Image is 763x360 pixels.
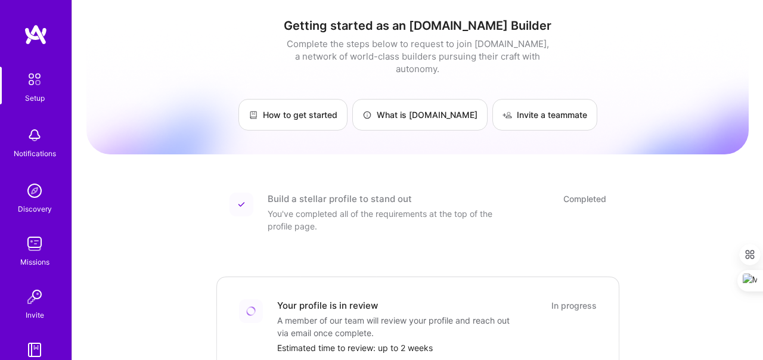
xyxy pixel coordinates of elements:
img: What is A.Team [362,110,372,120]
div: Completed [563,193,606,205]
img: Invite [23,285,46,309]
img: logo [24,24,48,45]
div: You've completed all of the requirements at the top of the profile page. [268,207,506,232]
a: What is [DOMAIN_NAME] [352,99,488,131]
div: Invite [26,309,44,321]
div: Notifications [14,147,56,160]
h1: Getting started as an [DOMAIN_NAME] Builder [86,18,749,33]
img: Invite a teammate [503,110,512,120]
div: Estimated time to review: up to 2 weeks [277,342,597,354]
div: Missions [20,256,49,268]
div: In progress [551,299,597,312]
div: A member of our team will review your profile and reach out via email once complete. [277,314,516,339]
a: How to get started [238,99,348,131]
img: setup [22,67,47,92]
div: Build a stellar profile to stand out [268,193,412,205]
div: Setup [25,92,45,104]
a: Invite a teammate [492,99,597,131]
img: teamwork [23,232,46,256]
img: Loading [244,305,257,318]
img: discovery [23,179,46,203]
div: Discovery [18,203,52,215]
img: bell [23,123,46,147]
div: Your profile is in review [277,299,378,312]
img: Completed [238,201,245,208]
img: How to get started [249,110,258,120]
div: Complete the steps below to request to join [DOMAIN_NAME], a network of world-class builders purs... [284,38,552,75]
